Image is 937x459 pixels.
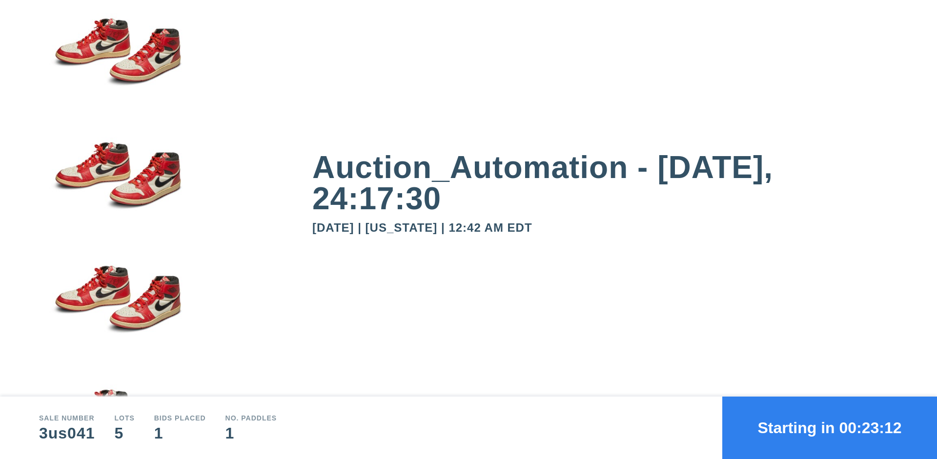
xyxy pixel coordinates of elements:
div: Bids Placed [154,415,206,421]
img: small [39,124,195,248]
img: small [39,0,195,124]
img: small [39,248,195,372]
div: 1 [154,425,206,441]
div: Auction_Automation - [DATE], 24:17:30 [312,152,898,214]
div: 1 [225,425,277,441]
div: No. Paddles [225,415,277,421]
div: [DATE] | [US_STATE] | 12:42 AM EDT [312,222,898,234]
div: 5 [114,425,134,441]
button: Starting in 00:23:12 [722,397,937,459]
div: Sale number [39,415,95,421]
div: Lots [114,415,134,421]
div: 3us041 [39,425,95,441]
